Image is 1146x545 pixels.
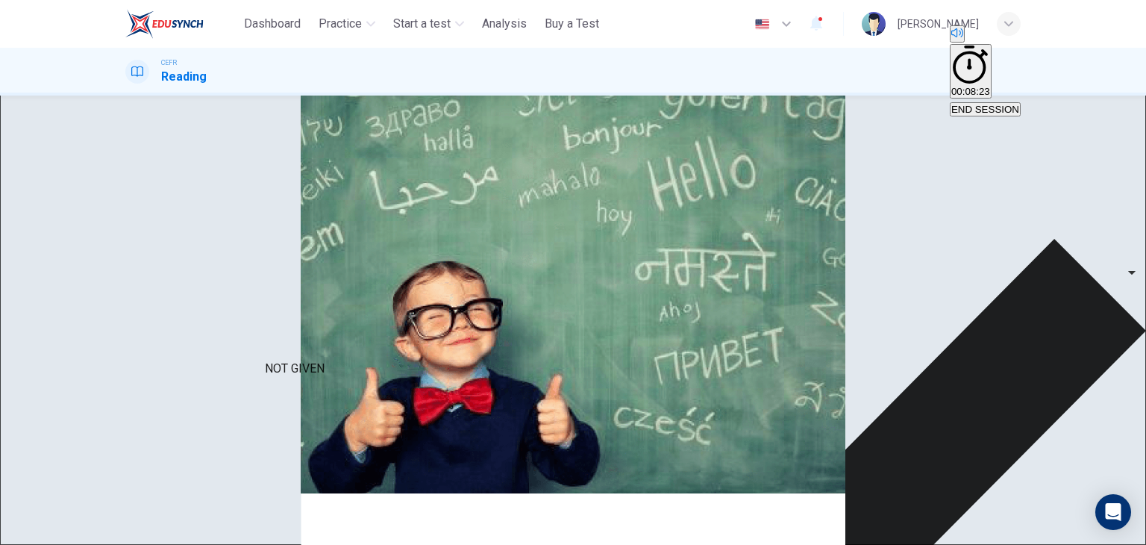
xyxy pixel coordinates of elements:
[482,15,527,33] span: Analysis
[950,25,1021,44] div: Mute
[1095,494,1131,530] div: Open Intercom Messenger
[387,10,470,37] button: Start a test
[238,10,307,37] button: Dashboard
[476,10,533,37] button: Analysis
[161,57,177,68] span: CEFR
[545,15,599,33] span: Buy a Test
[393,15,451,33] span: Start a test
[898,15,979,33] div: [PERSON_NAME]
[265,360,325,378] div: NOT GIVEN
[319,15,362,33] span: Practice
[125,9,238,39] a: ELTC logo
[753,19,771,30] img: en
[951,86,990,97] span: 00:08:23
[313,10,381,37] button: Practice
[125,9,204,39] img: ELTC logo
[950,102,1021,116] button: END SESSION
[539,10,605,37] button: Buy a Test
[950,44,1021,101] div: Hide
[950,44,992,99] button: 00:08:23
[862,12,886,36] img: Profile picture
[161,68,207,86] h1: Reading
[244,15,301,33] span: Dashboard
[951,104,1019,115] span: END SESSION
